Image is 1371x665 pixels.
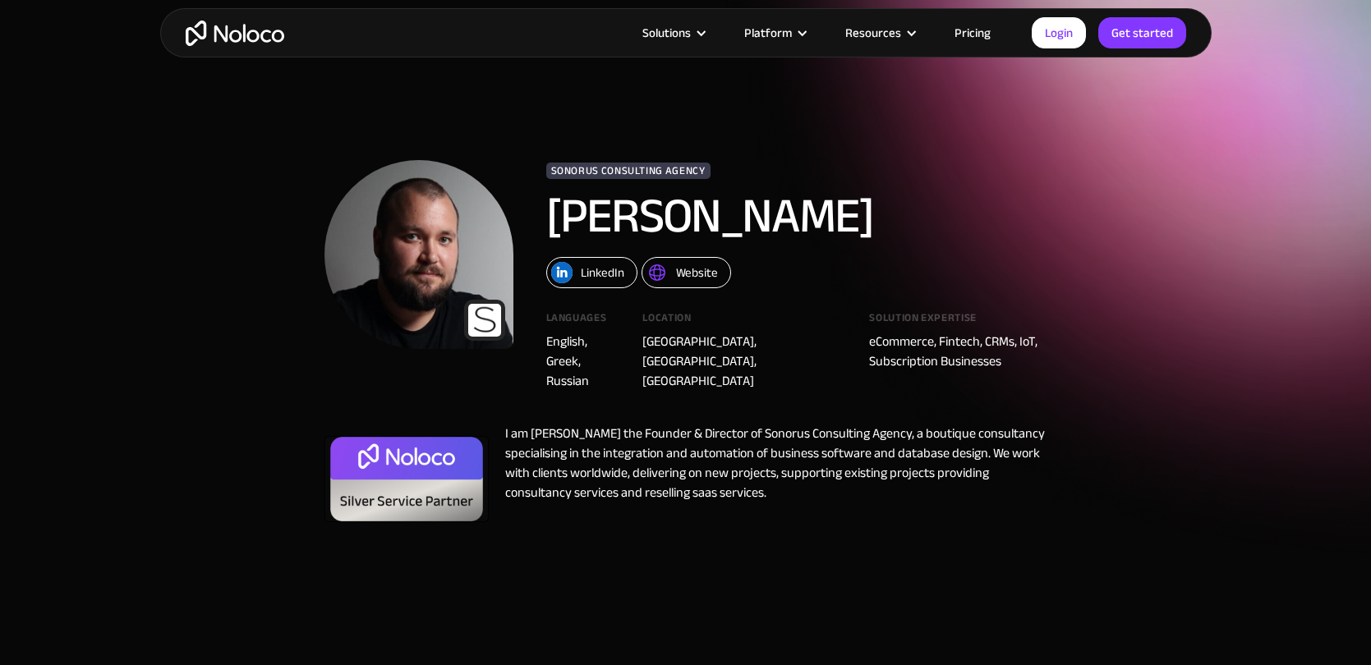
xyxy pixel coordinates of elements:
a: Website [642,257,731,288]
div: Solution expertise [869,313,1047,332]
a: Pricing [934,22,1011,44]
div: Platform [744,22,792,44]
div: I am [PERSON_NAME] the Founder & Director of Sonorus Consulting Agency, a boutique consultancy sp... [489,424,1047,530]
div: Website [676,262,718,283]
div: Resources [845,22,901,44]
h1: [PERSON_NAME] [546,191,998,241]
div: eCommerce, Fintech, CRMs, IoT, Subscription Businesses [869,332,1047,371]
div: Solutions [642,22,691,44]
div: Languages [546,313,619,332]
div: Sonorus Consulting Agency [546,163,711,179]
a: Login [1032,17,1086,48]
div: [GEOGRAPHIC_DATA], [GEOGRAPHIC_DATA], [GEOGRAPHIC_DATA] [642,332,844,391]
a: LinkedIn [546,257,637,288]
a: Get started [1098,17,1186,48]
div: Resources [825,22,934,44]
div: Platform [724,22,825,44]
div: Solutions [622,22,724,44]
div: English, Greek, Russian [546,332,619,391]
div: LinkedIn [581,262,624,283]
a: home [186,21,284,46]
div: Location [642,313,844,332]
